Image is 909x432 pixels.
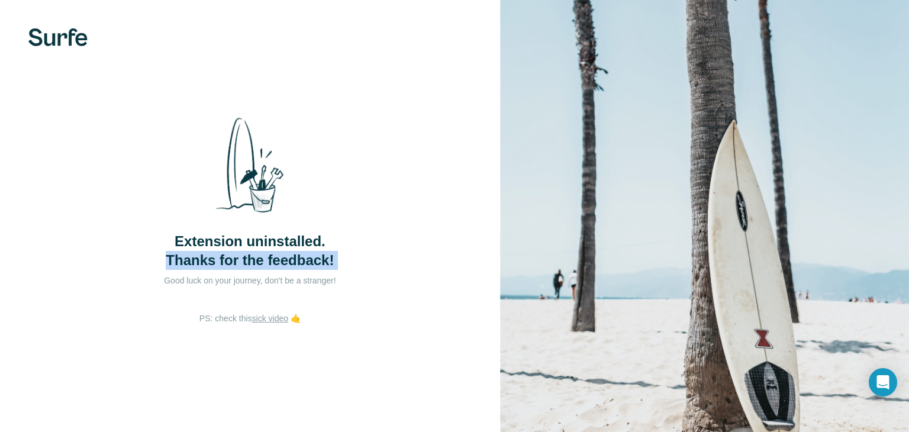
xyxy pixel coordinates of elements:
img: Surfe's logo [28,28,88,46]
img: Surfe Stock Photo - Selling good vibes [205,108,294,223]
span: Extension uninstalled. Thanks for the feedback! [166,232,334,270]
a: sick video [252,314,288,323]
div: Open Intercom Messenger [869,368,897,396]
p: Good luck on your journey, don't be a stranger! [131,275,368,286]
p: PS: check this 🤙 [199,312,301,324]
